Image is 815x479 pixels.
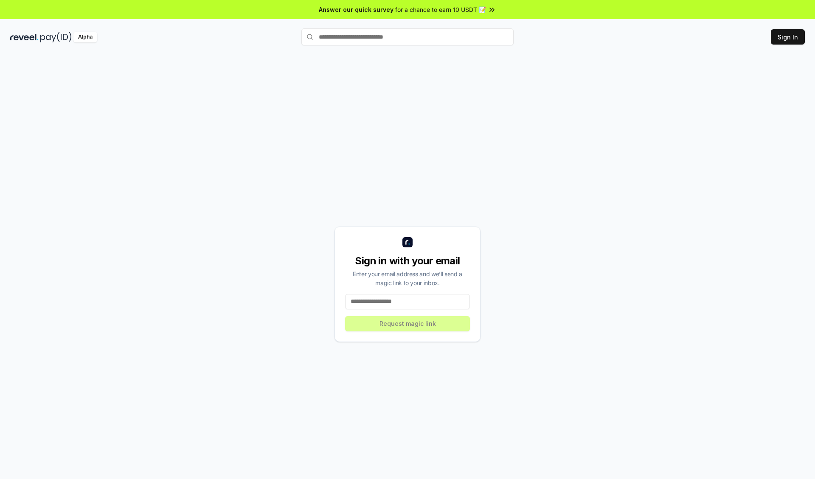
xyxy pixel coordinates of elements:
div: Enter your email address and we’ll send a magic link to your inbox. [345,269,470,287]
div: Alpha [73,32,97,42]
img: reveel_dark [10,32,39,42]
button: Sign In [771,29,805,45]
img: logo_small [402,237,413,247]
div: Sign in with your email [345,254,470,268]
span: Answer our quick survey [319,5,393,14]
img: pay_id [40,32,72,42]
span: for a chance to earn 10 USDT 📝 [395,5,486,14]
